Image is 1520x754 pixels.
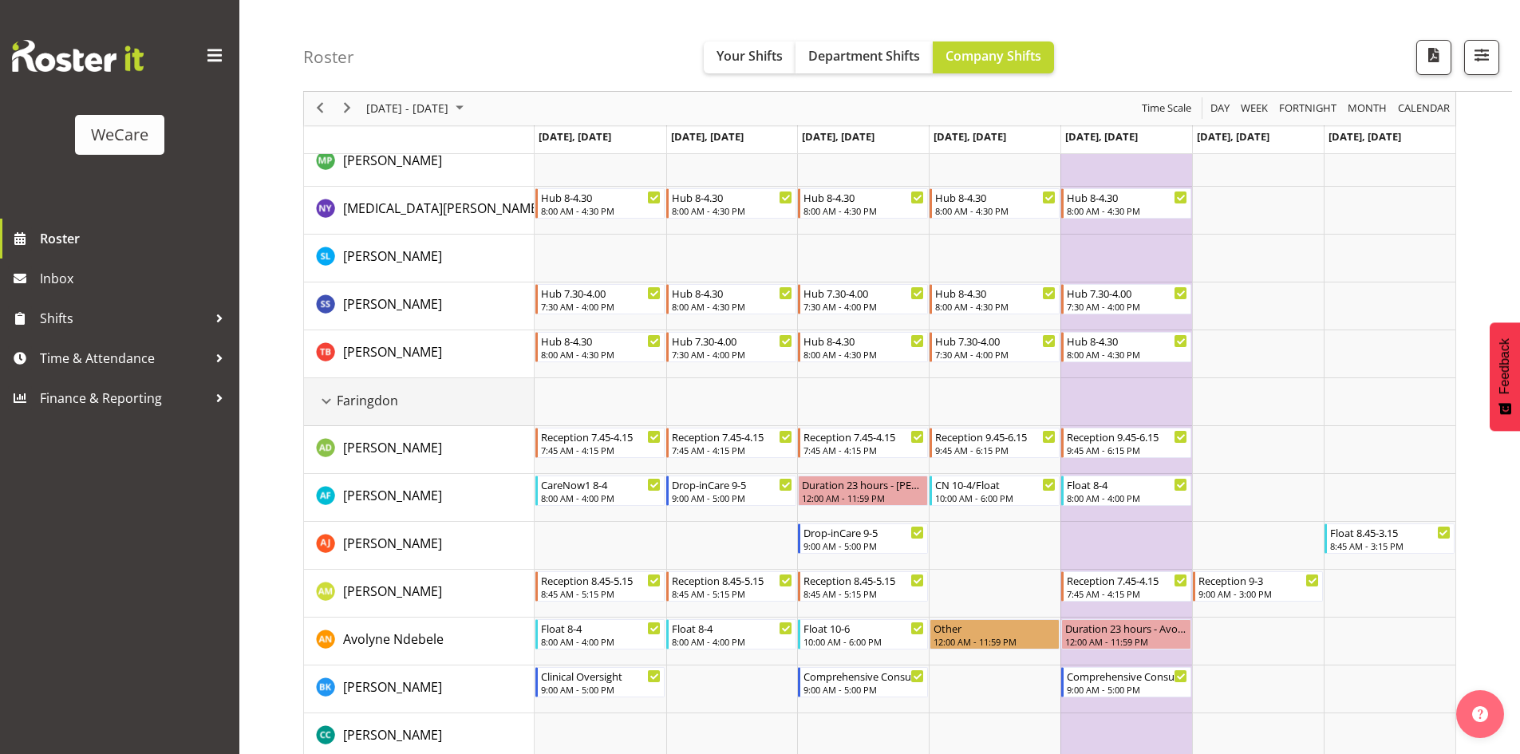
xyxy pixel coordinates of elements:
div: CN 10-4/Float [935,476,1056,492]
a: [PERSON_NAME] [343,438,442,457]
div: 9:00 AM - 5:00 PM [672,491,792,504]
div: Savita Savita"s event - Hub 7.30-4.00 Begin From Wednesday, October 22, 2025 at 7:30:00 AM GMT+13... [798,284,928,314]
div: 12:00 AM - 11:59 PM [802,491,924,504]
td: Faringdon resource [304,378,535,426]
div: Hub 8-4.30 [935,285,1056,301]
div: Brian Ko"s event - Comprehensive Consult 9-5 Begin From Wednesday, October 22, 2025 at 9:00:00 AM... [798,667,928,697]
div: 7:45 AM - 4:15 PM [803,444,924,456]
div: 7:30 AM - 4:00 PM [803,300,924,313]
div: Tyla Boyd"s event - Hub 8-4.30 Begin From Monday, October 20, 2025 at 8:00:00 AM GMT+13:00 Ends A... [535,332,665,362]
span: Fortnight [1277,99,1338,119]
div: Hub 8-4.30 [1067,333,1187,349]
span: Company Shifts [946,47,1041,65]
div: Hub 7.30-4.00 [672,333,792,349]
span: [PERSON_NAME] [343,726,442,744]
span: [PERSON_NAME] [343,247,442,265]
div: 8:45 AM - 5:15 PM [803,587,924,600]
div: Hub 8-4.30 [672,285,792,301]
img: help-xxl-2.png [1472,706,1488,722]
div: Antonia Mao"s event - Reception 9-3 Begin From Saturday, October 25, 2025 at 9:00:00 AM GMT+13:00... [1193,571,1323,602]
button: Time Scale [1139,99,1194,119]
span: [DATE], [DATE] [539,129,611,144]
button: Department Shifts [796,41,933,73]
div: Duration 23 hours - Avolyne Ndebele [1065,620,1187,636]
div: Amy Johannsen"s event - Float 8.45-3.15 Begin From Sunday, October 26, 2025 at 8:45:00 AM GMT+13:... [1325,523,1455,554]
div: 8:00 AM - 4:00 PM [1067,491,1187,504]
div: Clinical Oversight [541,668,661,684]
div: 7:45 AM - 4:15 PM [672,444,792,456]
img: Rosterit website logo [12,40,144,72]
div: Aleea Devenport"s event - Reception 9.45-6.15 Begin From Thursday, October 23, 2025 at 9:45:00 AM... [930,428,1060,458]
span: [PERSON_NAME] [343,678,442,696]
div: Avolyne Ndebele"s event - Float 10-6 Begin From Wednesday, October 22, 2025 at 10:00:00 AM GMT+13... [798,619,928,649]
div: Reception 7.45-4.15 [541,428,661,444]
div: 7:30 AM - 4:00 PM [672,348,792,361]
a: [PERSON_NAME] [343,534,442,553]
div: Antonia Mao"s event - Reception 8.45-5.15 Begin From Wednesday, October 22, 2025 at 8:45:00 AM GM... [798,571,928,602]
span: Faringdon [337,391,398,410]
div: Reception 9.45-6.15 [1067,428,1187,444]
div: Reception 9.45-6.15 [935,428,1056,444]
td: Tyla Boyd resource [304,330,535,378]
button: Company Shifts [933,41,1054,73]
span: Finance & Reporting [40,386,207,410]
span: [PERSON_NAME] [343,582,442,600]
div: 8:45 AM - 3:15 PM [1330,539,1451,552]
span: [DATE], [DATE] [1329,129,1401,144]
div: Hub 7.30-4.00 [803,285,924,301]
div: Avolyne Ndebele"s event - Float 8-4 Begin From Monday, October 20, 2025 at 8:00:00 AM GMT+13:00 E... [535,619,665,649]
span: Time & Attendance [40,346,207,370]
span: Inbox [40,266,231,290]
div: Drop-inCare 9-5 [803,524,924,540]
a: [MEDICAL_DATA][PERSON_NAME] [343,199,542,218]
div: October 20 - 26, 2025 [361,92,473,125]
div: Antonia Mao"s event - Reception 8.45-5.15 Begin From Tuesday, October 21, 2025 at 8:45:00 AM GMT+... [666,571,796,602]
div: Nikita Yates"s event - Hub 8-4.30 Begin From Monday, October 20, 2025 at 8:00:00 AM GMT+13:00 End... [535,188,665,219]
div: 8:00 AM - 4:00 PM [541,635,661,648]
div: 8:00 AM - 4:30 PM [935,300,1056,313]
span: [DATE], [DATE] [671,129,744,144]
div: Savita Savita"s event - Hub 7.30-4.00 Begin From Friday, October 24, 2025 at 7:30:00 AM GMT+13:00... [1061,284,1191,314]
div: Reception 7.45-4.15 [1067,572,1187,588]
td: Sarah Lamont resource [304,235,535,282]
div: 7:30 AM - 4:00 PM [935,348,1056,361]
div: Hub 8-4.30 [541,189,661,205]
div: Antonia Mao"s event - Reception 8.45-5.15 Begin From Monday, October 20, 2025 at 8:45:00 AM GMT+1... [535,571,665,602]
div: Hub 7.30-4.00 [1067,285,1187,301]
div: Float 8.45-3.15 [1330,524,1451,540]
div: 9:00 AM - 5:00 PM [541,683,661,696]
div: Amy Johannsen"s event - Drop-inCare 9-5 Begin From Wednesday, October 22, 2025 at 9:00:00 AM GMT+... [798,523,928,554]
div: 8:00 AM - 4:30 PM [1067,348,1187,361]
a: [PERSON_NAME] [343,294,442,314]
div: Aleea Devenport"s event - Reception 7.45-4.15 Begin From Wednesday, October 22, 2025 at 7:45:00 A... [798,428,928,458]
button: Month [1396,99,1453,119]
div: 9:45 AM - 6:15 PM [935,444,1056,456]
div: 9:00 AM - 5:00 PM [1067,683,1187,696]
button: Timeline Week [1238,99,1271,119]
div: Hub 7.30-4.00 [935,333,1056,349]
button: Feedback - Show survey [1490,322,1520,431]
div: Float 8-4 [672,620,792,636]
div: Drop-inCare 9-5 [672,476,792,492]
div: Reception 8.45-5.15 [541,572,661,588]
span: [DATE], [DATE] [934,129,1006,144]
span: Month [1346,99,1388,119]
div: 8:00 AM - 4:30 PM [803,348,924,361]
div: 8:00 AM - 4:30 PM [541,348,661,361]
div: Avolyne Ndebele"s event - Duration 23 hours - Avolyne Ndebele Begin From Friday, October 24, 2025... [1061,619,1191,649]
div: Comprehensive Consult 9-5 [803,668,924,684]
span: [PERSON_NAME] [343,343,442,361]
div: Savita Savita"s event - Hub 8-4.30 Begin From Tuesday, October 21, 2025 at 8:00:00 AM GMT+13:00 E... [666,284,796,314]
div: previous period [306,92,334,125]
div: Hub 8-4.30 [803,333,924,349]
div: 8:00 AM - 4:30 PM [935,204,1056,217]
div: 8:00 AM - 4:00 PM [541,491,661,504]
td: Alex Ferguson resource [304,474,535,522]
div: 7:45 AM - 4:15 PM [1067,587,1187,600]
td: Amy Johannsen resource [304,522,535,570]
div: Alex Ferguson"s event - CN 10-4/Float Begin From Thursday, October 23, 2025 at 10:00:00 AM GMT+13... [930,476,1060,506]
div: CareNow1 8-4 [541,476,661,492]
div: 7:45 AM - 4:15 PM [541,444,661,456]
td: Avolyne Ndebele resource [304,618,535,665]
div: 8:45 AM - 5:15 PM [672,587,792,600]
